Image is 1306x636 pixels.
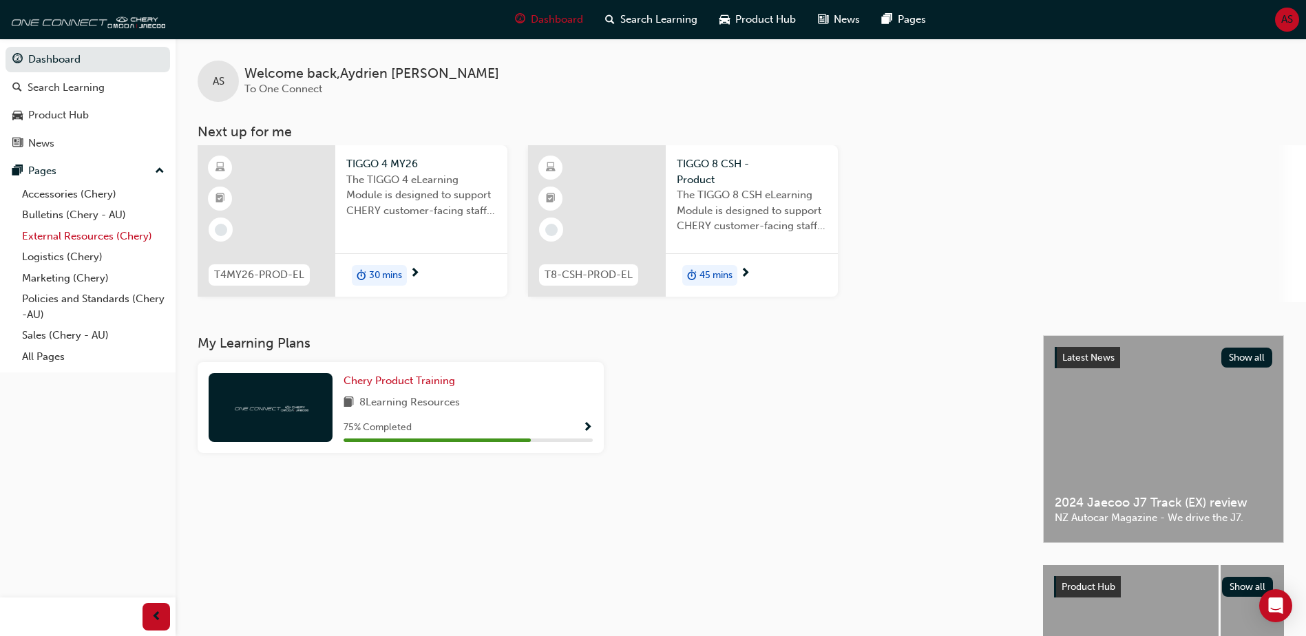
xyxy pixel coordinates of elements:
[17,226,170,247] a: External Resources (Chery)
[699,268,733,284] span: 45 mins
[882,11,892,28] span: pages-icon
[531,12,583,28] span: Dashboard
[1259,589,1292,622] div: Open Intercom Messenger
[12,165,23,178] span: pages-icon
[807,6,871,34] a: news-iconNews
[151,608,162,626] span: prev-icon
[871,6,937,34] a: pages-iconPages
[1062,352,1115,363] span: Latest News
[719,11,730,28] span: car-icon
[582,419,593,436] button: Show Progress
[198,335,1021,351] h3: My Learning Plans
[687,266,697,284] span: duration-icon
[215,159,225,177] span: learningResourceType_ELEARNING-icon
[1055,495,1272,511] span: 2024 Jaecoo J7 Track (EX) review
[346,156,496,172] span: TIGGO 4 MY26
[834,12,860,28] span: News
[6,131,170,156] a: News
[12,138,23,150] span: news-icon
[176,124,1306,140] h3: Next up for me
[6,44,170,158] button: DashboardSearch LearningProduct HubNews
[6,158,170,184] button: Pages
[1055,510,1272,526] span: NZ Autocar Magazine - We drive the J7.
[620,12,697,28] span: Search Learning
[28,163,56,179] div: Pages
[213,74,224,89] span: AS
[6,47,170,72] a: Dashboard
[214,267,304,283] span: T4MY26-PROD-EL
[1054,576,1273,598] a: Product HubShow all
[1055,347,1272,369] a: Latest NewsShow all
[6,75,170,100] a: Search Learning
[28,80,105,96] div: Search Learning
[17,288,170,325] a: Policies and Standards (Chery -AU)
[215,224,227,236] span: learningRecordVerb_NONE-icon
[545,267,633,283] span: T8-CSH-PROD-EL
[6,103,170,128] a: Product Hub
[369,268,402,284] span: 30 mins
[17,268,170,289] a: Marketing (Chery)
[17,325,170,346] a: Sales (Chery - AU)
[28,107,89,123] div: Product Hub
[515,11,525,28] span: guage-icon
[546,159,556,177] span: learningResourceType_ELEARNING-icon
[344,373,461,389] a: Chery Product Training
[12,82,22,94] span: search-icon
[155,162,165,180] span: up-icon
[545,224,558,236] span: learningRecordVerb_NONE-icon
[7,6,165,33] img: oneconnect
[1275,8,1299,32] button: AS
[677,187,827,234] span: The TIGGO 8 CSH eLearning Module is designed to support CHERY customer-facing staff with the prod...
[546,190,556,208] span: booktick-icon
[344,420,412,436] span: 75 % Completed
[605,11,615,28] span: search-icon
[198,145,507,297] a: T4MY26-PROD-ELTIGGO 4 MY26The TIGGO 4 eLearning Module is designed to support CHERY customer-faci...
[359,394,460,412] span: 8 Learning Resources
[677,156,827,187] span: TIGGO 8 CSH - Product
[410,268,420,280] span: next-icon
[708,6,807,34] a: car-iconProduct Hub
[12,54,23,66] span: guage-icon
[1281,12,1293,28] span: AS
[357,266,366,284] span: duration-icon
[244,66,499,82] span: Welcome back , Aydrien [PERSON_NAME]
[17,346,170,368] a: All Pages
[898,12,926,28] span: Pages
[735,12,796,28] span: Product Hub
[344,394,354,412] span: book-icon
[818,11,828,28] span: news-icon
[17,246,170,268] a: Logistics (Chery)
[1222,577,1274,597] button: Show all
[233,401,308,414] img: oneconnect
[215,190,225,208] span: booktick-icon
[504,6,594,34] a: guage-iconDashboard
[1043,335,1284,543] a: Latest NewsShow all2024 Jaecoo J7 Track (EX) reviewNZ Autocar Magazine - We drive the J7.
[12,109,23,122] span: car-icon
[346,172,496,219] span: The TIGGO 4 eLearning Module is designed to support CHERY customer-facing staff with the product ...
[594,6,708,34] a: search-iconSearch Learning
[582,422,593,434] span: Show Progress
[244,83,322,95] span: To One Connect
[28,136,54,151] div: News
[1062,581,1115,593] span: Product Hub
[344,374,455,387] span: Chery Product Training
[528,145,838,297] a: T8-CSH-PROD-ELTIGGO 8 CSH - ProductThe TIGGO 8 CSH eLearning Module is designed to support CHERY ...
[740,268,750,280] span: next-icon
[17,204,170,226] a: Bulletins (Chery - AU)
[1221,348,1273,368] button: Show all
[17,184,170,205] a: Accessories (Chery)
